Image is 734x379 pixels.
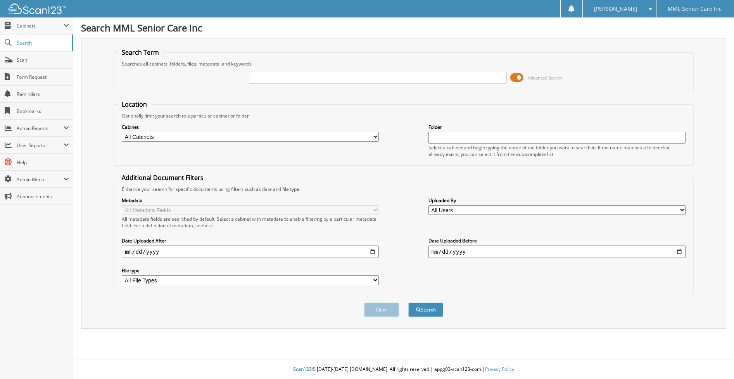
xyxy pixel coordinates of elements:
[17,159,69,166] span: Help
[118,112,689,119] div: Optionally limit your search to a particular cabinet or folder
[122,246,379,258] input: start
[668,7,722,11] span: MML Senior Care Inc
[17,142,64,149] span: User Reports
[17,176,64,183] span: Admin Menu
[122,197,379,204] label: Metadata
[428,124,686,130] label: Folder
[17,91,69,97] span: Reminders
[428,237,686,244] label: Date Uploaded Before
[17,74,69,80] span: Form Request
[73,360,734,379] div: © [DATE]-[DATE] [DOMAIN_NAME]. All rights reserved | appg03-scan123-com |
[81,21,726,34] h1: Search MML Senior Care Inc
[203,222,213,229] a: here
[364,303,399,317] button: Clear
[122,267,379,274] label: File type
[594,7,637,11] span: [PERSON_NAME]
[428,197,686,204] label: Uploaded By
[17,125,64,132] span: Admin Reports
[118,48,163,57] legend: Search Term
[118,100,151,109] legend: Location
[428,144,686,157] div: Select a cabinet and begin typing the name of the folder you want to search in. If the name match...
[8,3,66,14] img: scan123-logo-white.svg
[122,216,379,229] div: All metadata fields are searched by default. Select a cabinet with metadata to enable filtering b...
[17,40,68,46] span: Search
[485,366,514,372] a: Privacy Policy
[17,22,64,29] span: Cabinets
[528,75,562,81] span: Advanced Search
[17,108,69,114] span: Bookmarks
[118,173,207,182] legend: Additional Document Filters
[408,303,443,317] button: Search
[293,366,312,372] span: Scan123
[118,61,689,67] div: Searches all cabinets, folders, files, metadata, and keywords
[17,57,69,63] span: Scan
[118,186,689,192] div: Enhance your search for specific documents using filters such as date and file type.
[17,193,69,200] span: Announcements
[428,246,686,258] input: end
[122,237,379,244] label: Date Uploaded After
[122,124,379,130] label: Cabinet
